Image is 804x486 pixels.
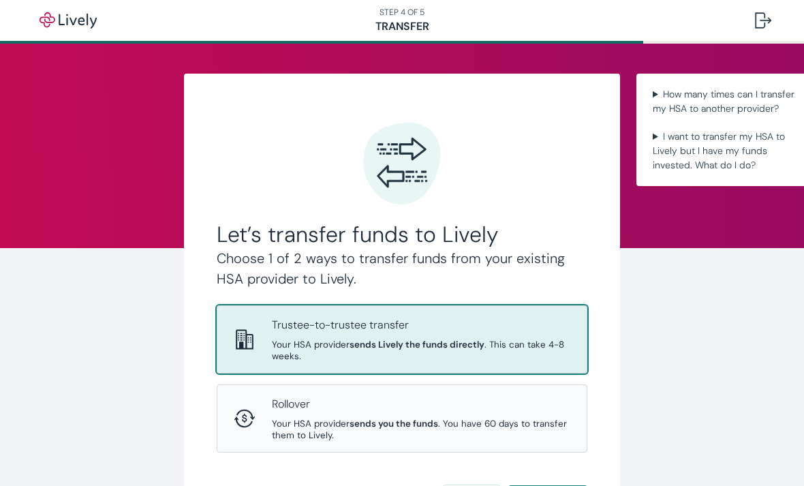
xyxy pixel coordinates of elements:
svg: Rollover [234,408,256,429]
strong: sends you the funds [350,418,438,429]
svg: Trustee-to-trustee [234,329,256,350]
span: Your HSA provider . This can take 4-8 weeks. [272,339,570,362]
strong: sends Lively the funds directly [350,339,484,350]
button: Trustee-to-trusteeTrustee-to-trustee transferYour HSA providersends Lively the funds directly. Th... [217,306,587,373]
span: Your HSA provider . You have 60 days to transfer them to Lively. [272,418,570,441]
h2: Let’s transfer funds to Lively [217,221,587,248]
button: Log out [744,4,782,37]
img: Lively [30,12,106,29]
p: Rollover [272,396,570,412]
button: RolloverRolloverYour HSA providersends you the funds. You have 60 days to transfer them to Lively. [217,385,587,452]
p: Trustee-to-trustee transfer [272,317,570,333]
h4: Choose 1 of 2 ways to transfer funds from your existing HSA provider to Lively. [217,248,587,289]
